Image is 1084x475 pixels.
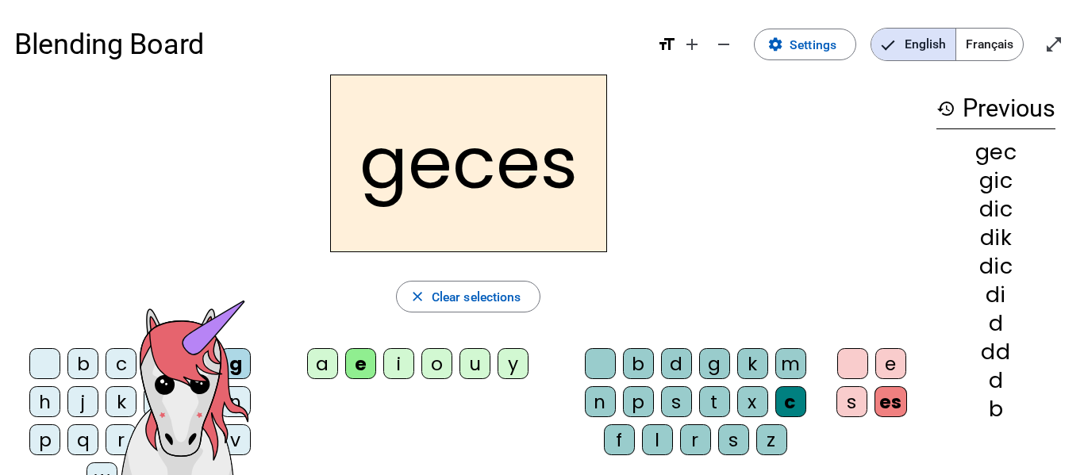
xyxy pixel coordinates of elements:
div: dik [936,227,1055,248]
h2: geces [330,75,607,252]
div: z [756,424,787,455]
div: gec [936,141,1055,163]
span: English [871,29,955,60]
div: j [67,386,98,417]
div: p [623,386,654,417]
div: c [775,386,806,417]
h1: Blending Board [14,16,643,73]
div: k [106,386,136,417]
div: d [936,370,1055,391]
div: f [604,424,635,455]
span: Clear selections [432,286,521,308]
div: y [498,348,529,379]
button: Enter full screen [1038,29,1070,60]
div: r [106,424,136,455]
div: a [307,348,338,379]
div: m [775,348,806,379]
div: es [875,386,907,417]
span: Français [956,29,1023,60]
div: d [661,348,692,379]
div: i [383,348,414,379]
mat-icon: add [682,35,702,54]
button: Settings [754,29,856,60]
div: d [936,312,1055,334]
div: di [936,284,1055,305]
div: q [67,424,98,455]
div: h [29,386,60,417]
div: e [345,348,376,379]
div: b [623,348,654,379]
div: r [680,424,711,455]
div: b [67,348,98,379]
mat-icon: remove [714,35,733,54]
h3: Previous [936,89,1055,129]
mat-icon: open_in_full [1044,35,1063,54]
div: o [421,348,452,379]
div: gic [936,170,1055,191]
mat-icon: close [409,289,425,305]
div: dic [936,255,1055,277]
div: t [699,386,730,417]
button: Decrease font size [708,29,740,60]
div: c [106,348,136,379]
mat-button-toggle-group: Language selection [871,28,1024,61]
div: g [699,348,730,379]
div: n [585,386,616,417]
div: dic [936,198,1055,220]
div: x [737,386,768,417]
div: dd [936,341,1055,362]
div: s [718,424,749,455]
div: u [459,348,490,379]
div: s [836,386,867,417]
div: l [642,424,673,455]
div: p [29,424,60,455]
div: s [661,386,692,417]
mat-icon: history [936,99,955,118]
div: e [875,348,906,379]
span: Settings [790,34,836,56]
button: Increase font size [676,29,708,60]
mat-icon: format_size [657,35,676,54]
mat-icon: settings [767,36,783,52]
div: k [737,348,768,379]
button: Clear selections [396,281,541,312]
div: b [936,398,1055,419]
